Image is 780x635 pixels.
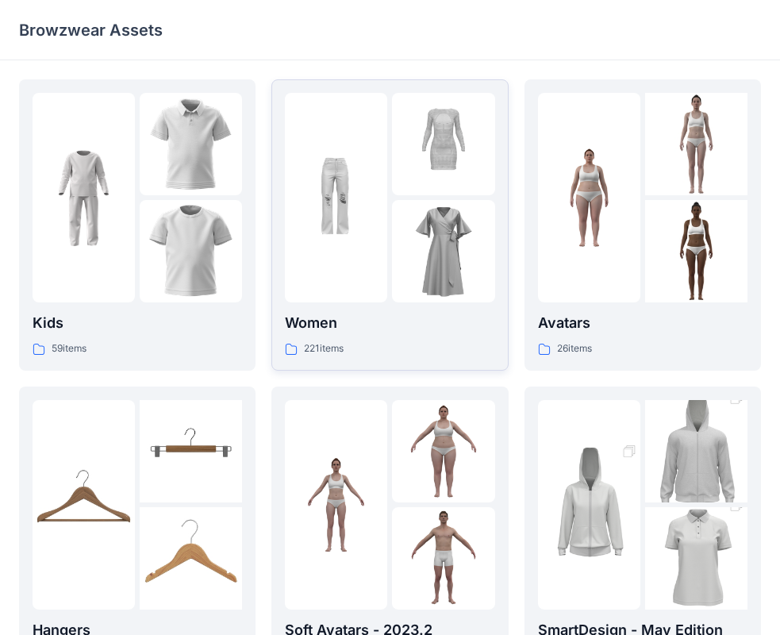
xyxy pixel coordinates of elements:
p: 221 items [304,341,344,357]
img: folder 1 [538,147,640,249]
p: Avatars [538,312,747,334]
img: folder 2 [645,375,747,529]
img: folder 1 [285,453,387,556]
img: folder 2 [140,93,242,195]
img: folder 3 [140,200,242,302]
img: folder 2 [645,93,747,195]
p: Women [285,312,494,334]
img: folder 3 [645,200,747,302]
img: folder 1 [285,147,387,249]
p: Kids [33,312,242,334]
img: folder 3 [392,507,494,610]
img: folder 1 [33,453,135,556]
a: folder 1folder 2folder 3Women221items [271,79,508,371]
p: 59 items [52,341,86,357]
img: folder 3 [140,507,242,610]
img: folder 2 [140,400,242,502]
img: folder 1 [538,428,640,582]
img: folder 2 [392,400,494,502]
img: folder 1 [33,147,135,249]
a: folder 1folder 2folder 3Avatars26items [524,79,761,371]
img: folder 2 [392,93,494,195]
img: folder 3 [392,200,494,302]
p: Browzwear Assets [19,19,163,41]
a: folder 1folder 2folder 3Kids59items [19,79,256,371]
p: 26 items [557,341,592,357]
